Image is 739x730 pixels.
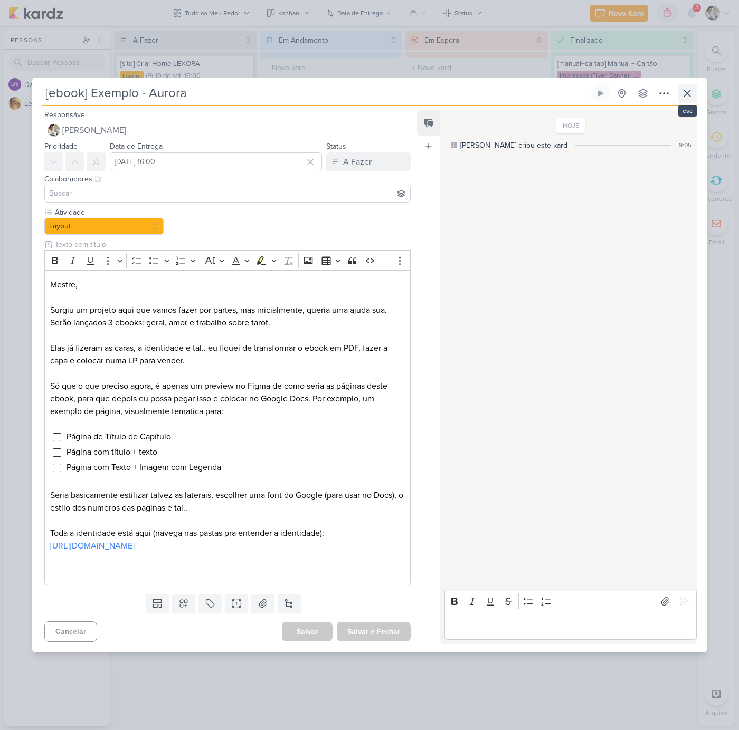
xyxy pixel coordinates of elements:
button: A Fazer [326,152,411,171]
p: Elas já fizeram as caras, a identidade e tal.. eu fiquei de transformar o ebook em PDF, fazer a c... [50,342,405,367]
button: Layout [44,218,164,235]
div: Editor editing area: main [444,611,697,640]
span: Página de Tïtulo de Capítulo [67,431,171,442]
img: Raphael Simas [48,124,60,137]
input: Buscar [47,187,408,200]
div: Colaboradores [44,174,411,185]
label: Prioridade [44,142,78,151]
input: Kard Sem Título [42,84,589,103]
div: Editor toolbar [444,591,697,611]
label: Status [326,142,346,151]
span: Página com título + texto [67,447,157,457]
input: Select a date [110,152,322,171]
p: Surgiu um projeto aqui que vamos fazer por partes, mas inicialmente, queria uma ajuda sua. Serão ... [50,304,405,329]
div: A Fazer [343,156,372,168]
label: Atividade [54,207,164,218]
div: [PERSON_NAME] criou este kard [460,140,567,151]
p: Só que o que preciso agora, é apenas um preview no Figma de como seria as páginas deste ebook, pa... [50,380,405,418]
label: Responsável [44,110,87,119]
label: Data de Entrega [110,142,163,151]
p: Seria basicamente estilizar talvez as laterais, escolher uma font do Google (para usar no Docs), ... [50,489,405,514]
p: Toda a identidade está aqui (navega nas pastas pra entender a identidade): [50,527,405,540]
input: Texto sem título [53,239,411,250]
div: 9:05 [679,140,691,150]
div: Editor editing area: main [44,270,411,585]
span: Página com Texto + Imagem com Legenda [67,462,221,473]
div: Ligar relógio [596,89,605,98]
button: [PERSON_NAME] [44,121,411,140]
div: Editor toolbar [44,250,411,271]
button: Cancelar [44,621,97,642]
a: [URL][DOMAIN_NAME] [50,541,135,551]
div: esc [678,105,697,117]
p: Mestre, [50,278,405,291]
span: [PERSON_NAME] [62,124,126,137]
